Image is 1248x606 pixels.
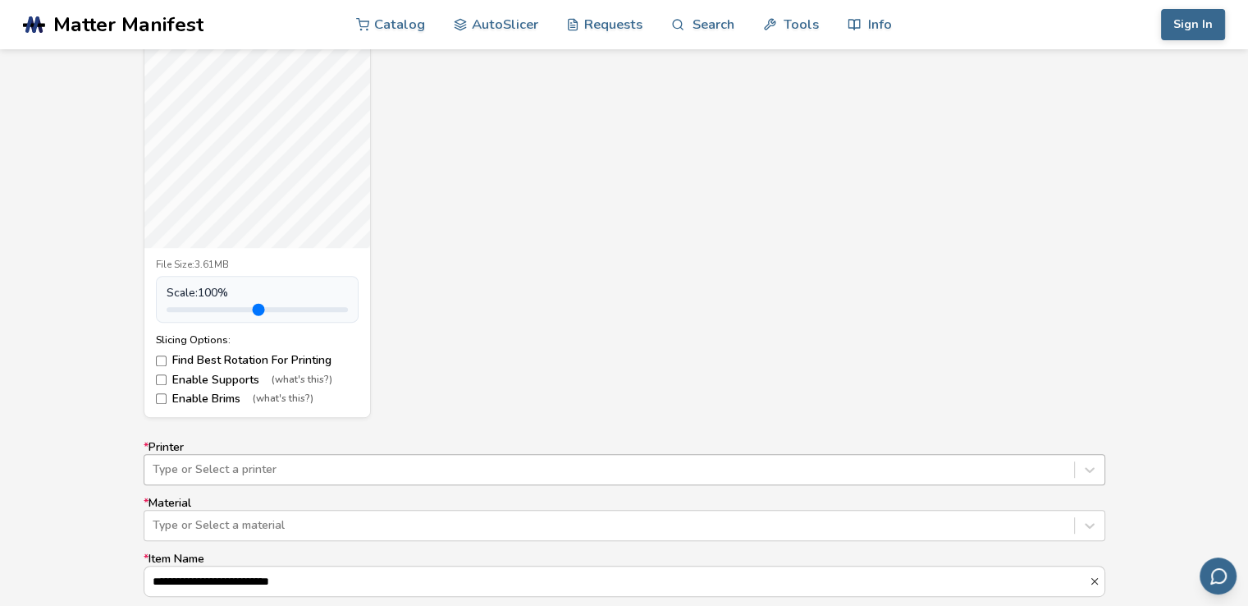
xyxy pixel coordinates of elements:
input: Enable Brims(what's this?) [156,393,167,404]
button: Sign In [1161,9,1225,40]
label: Enable Brims [156,393,359,406]
span: Matter Manifest [53,13,203,36]
label: Material [144,497,1105,541]
label: Item Name [144,553,1105,597]
div: File Size: 3.61MB [156,259,359,271]
span: Scale: 100 % [167,287,228,300]
div: Slicing Options: [156,334,359,346]
span: (what's this?) [272,374,332,386]
label: Enable Supports [156,374,359,387]
button: Send feedback via email [1200,558,1237,595]
label: Find Best Rotation For Printing [156,354,359,367]
input: *PrinterType or Select a printer [153,463,156,476]
label: Printer [144,441,1105,485]
input: Find Best Rotation For Printing [156,356,167,366]
button: *Item Name [1089,576,1104,587]
span: (what's this?) [253,393,313,405]
input: *MaterialType or Select a material [153,519,156,532]
input: *Item Name [144,567,1089,596]
input: Enable Supports(what's this?) [156,374,167,385]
